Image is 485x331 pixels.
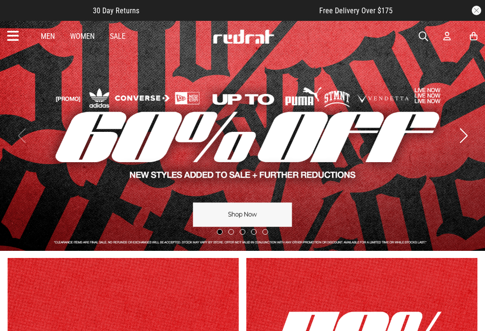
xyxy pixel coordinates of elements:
a: Men [41,32,55,41]
span: Free Delivery Over $175 [319,6,393,15]
iframe: Customer reviews powered by Trustpilot [158,6,300,15]
button: Previous slide [15,125,28,146]
span: 30 Day Returns [93,6,139,15]
a: Women [70,32,95,41]
button: Next slide [457,125,470,146]
img: Redrat logo [212,29,275,44]
a: Sale [110,32,126,41]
